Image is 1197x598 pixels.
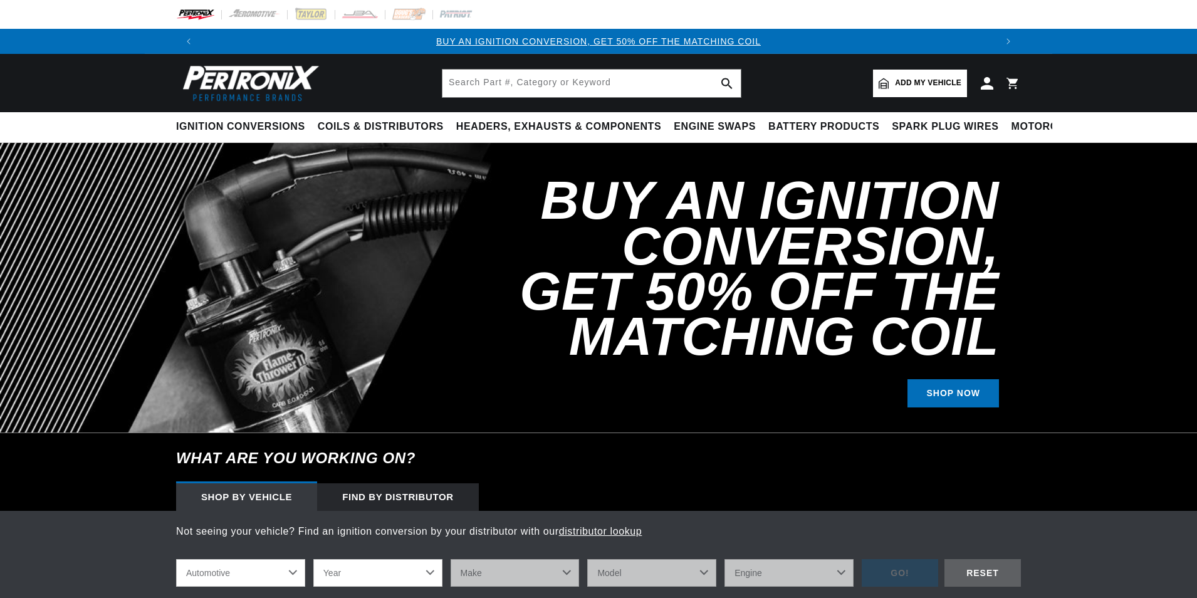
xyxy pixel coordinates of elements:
a: distributor lookup [559,526,642,537]
span: Coils & Distributors [318,120,444,134]
button: search button [713,70,741,97]
slideshow-component: Translation missing: en.sections.announcements.announcement_bar [145,29,1052,54]
select: Ride Type [176,559,305,587]
summary: Battery Products [762,112,886,142]
input: Search Part #, Category or Keyword [442,70,741,97]
button: Translation missing: en.sections.announcements.next_announcement [996,29,1021,54]
summary: Spark Plug Wires [886,112,1005,142]
img: Pertronix [176,61,320,105]
span: Motorcycle [1011,120,1086,134]
a: SHOP NOW [907,379,999,407]
summary: Coils & Distributors [311,112,450,142]
h6: What are you working on? [145,433,1052,483]
a: Add my vehicle [873,70,967,97]
div: Find by Distributor [317,483,479,511]
span: Battery Products [768,120,879,134]
select: Engine [724,559,854,587]
span: Headers, Exhausts & Components [456,120,661,134]
select: Year [313,559,442,587]
div: RESET [944,559,1021,587]
a: BUY AN IGNITION CONVERSION, GET 50% OFF THE MATCHING COIL [436,36,761,46]
summary: Motorcycle [1005,112,1092,142]
div: 1 of 3 [201,34,996,48]
summary: Ignition Conversions [176,112,311,142]
span: Add my vehicle [895,77,961,89]
p: Not seeing your vehicle? Find an ignition conversion by your distributor with our [176,523,1021,540]
summary: Headers, Exhausts & Components [450,112,667,142]
span: Ignition Conversions [176,120,305,134]
summary: Engine Swaps [667,112,762,142]
span: Engine Swaps [674,120,756,134]
select: Make [451,559,580,587]
div: Shop by vehicle [176,483,317,511]
h2: Buy an Ignition Conversion, Get 50% off the Matching Coil [463,178,999,359]
select: Model [587,559,716,587]
button: Translation missing: en.sections.announcements.previous_announcement [176,29,201,54]
span: Spark Plug Wires [892,120,998,134]
div: Announcement [201,34,996,48]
